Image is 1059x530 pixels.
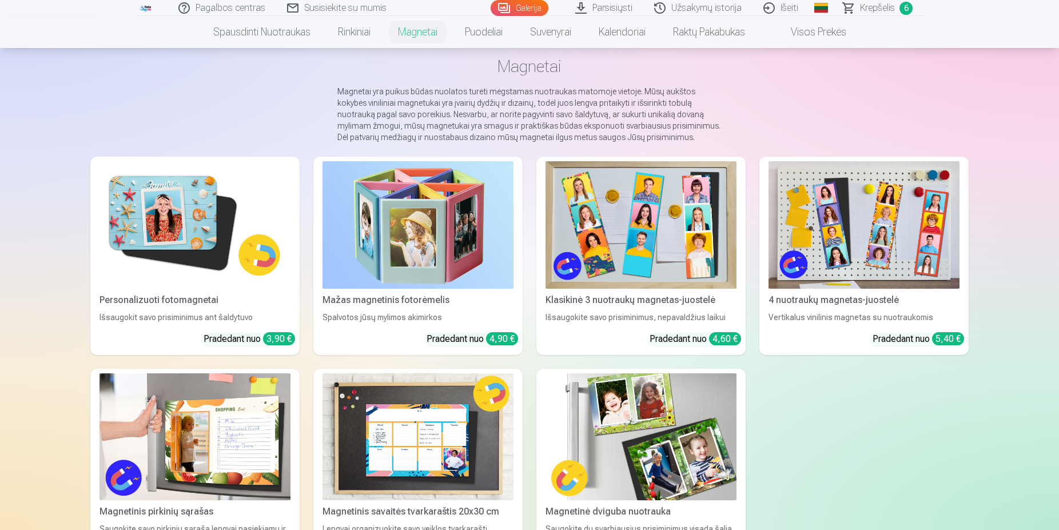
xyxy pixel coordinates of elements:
[204,332,295,346] div: Pradedant nuo
[90,157,300,355] a: Personalizuoti fotomagnetaiPersonalizuoti fotomagnetaiIšsaugokit savo prisiminimus ant šaldytuvoP...
[759,16,860,48] a: Visos prekės
[899,2,913,15] span: 6
[99,56,960,77] h1: Magnetai
[313,157,523,355] a: Mažas magnetinis fotorėmelisMažas magnetinis fotorėmelisSpalvotos jūsų mylimos akimirkosPradedant...
[516,16,585,48] a: Suvenyrai
[486,332,518,345] div: 4,90 €
[536,157,746,355] a: Klasikinė 3 nuotraukų magnetas-juostelėKlasikinė 3 nuotraukų magnetas-juostelėIšsaugokite savo pr...
[95,293,295,307] div: Personalizuoti fotomagnetai
[546,161,736,289] img: Klasikinė 3 nuotraukų magnetas-juostelė
[764,293,964,307] div: 4 nuotraukų magnetas-juostelė
[451,16,516,48] a: Puodeliai
[585,16,659,48] a: Kalendoriai
[337,86,722,143] p: Magnetai yra puikus būdas nuolatos turėti mėgstamas nuotraukas matomoje vietoje. Mūsų aukštos kok...
[140,5,152,11] img: /fa2
[323,161,513,289] img: Mažas magnetinis fotorėmelis
[860,1,895,15] span: Krepšelis
[263,332,295,345] div: 3,90 €
[95,505,295,519] div: Magnetinis pirkinių sąrašas
[318,505,518,519] div: Magnetinis savaitės tvarkaraštis 20x30 cm
[95,312,295,323] div: Išsaugokit savo prisiminimus ant šaldytuvo
[200,16,324,48] a: Spausdinti nuotraukas
[709,332,741,345] div: 4,60 €
[99,161,290,289] img: Personalizuoti fotomagnetai
[318,312,518,323] div: Spalvotos jūsų mylimos akimirkos
[546,373,736,501] img: Magnetinė dviguba nuotrauka
[384,16,451,48] a: Magnetai
[873,332,964,346] div: Pradedant nuo
[932,332,964,345] div: 5,40 €
[759,157,969,355] a: 4 nuotraukų magnetas-juostelė4 nuotraukų magnetas-juostelėVertikalus vinilinis magnetas su nuotra...
[541,505,741,519] div: Magnetinė dviguba nuotrauka
[541,293,741,307] div: Klasikinė 3 nuotraukų magnetas-juostelė
[650,332,741,346] div: Pradedant nuo
[659,16,759,48] a: Raktų pakabukas
[324,16,384,48] a: Rinkiniai
[318,293,518,307] div: Mažas magnetinis fotorėmelis
[427,332,518,346] div: Pradedant nuo
[99,373,290,501] img: Magnetinis pirkinių sąrašas
[323,373,513,501] img: Magnetinis savaitės tvarkaraštis 20x30 cm
[764,312,964,323] div: Vertikalus vinilinis magnetas su nuotraukomis
[769,161,960,289] img: 4 nuotraukų magnetas-juostelė
[541,312,741,323] div: Išsaugokite savo prisiminimus, nepavaldžius laikui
